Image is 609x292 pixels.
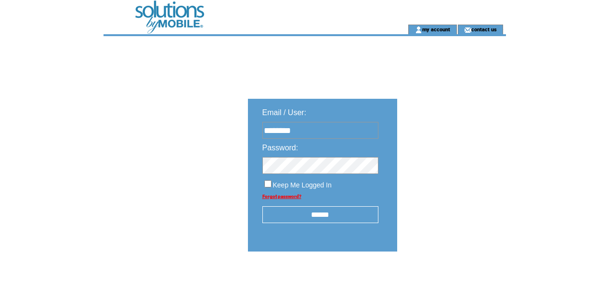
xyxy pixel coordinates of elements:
img: transparent.png;jsessionid=A87F046120D143F8F9931D672084944B [425,276,473,288]
span: Keep Me Logged In [273,181,332,189]
a: my account [422,26,450,32]
span: Password: [262,144,298,152]
a: Forgot password? [262,194,301,199]
span: Email / User: [262,108,307,117]
img: contact_us_icon.gif;jsessionid=A87F046120D143F8F9931D672084944B [464,26,471,34]
img: account_icon.gif;jsessionid=A87F046120D143F8F9931D672084944B [415,26,422,34]
a: contact us [471,26,497,32]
